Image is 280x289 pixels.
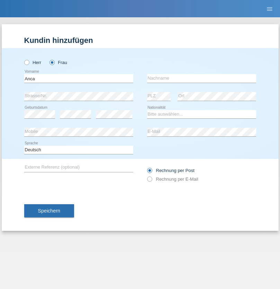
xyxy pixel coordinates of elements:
input: Frau [49,60,54,64]
label: Frau [49,60,67,65]
a: menu [263,7,277,11]
i: menu [266,6,273,12]
input: Rechnung per E-Mail [147,177,152,185]
label: Herr [24,60,42,65]
input: Rechnung per Post [147,168,152,177]
input: Herr [24,60,29,64]
button: Speichern [24,204,74,217]
label: Rechnung per Post [147,168,195,173]
h1: Kundin hinzufügen [24,36,256,45]
span: Speichern [38,208,60,214]
label: Rechnung per E-Mail [147,177,198,182]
